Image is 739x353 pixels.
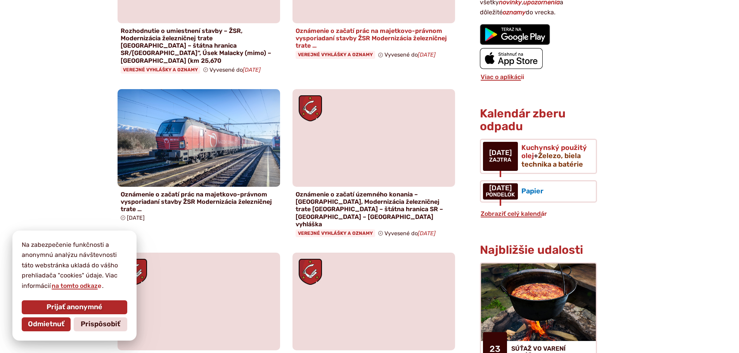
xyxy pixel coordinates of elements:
[28,320,64,329] span: Odmietnuť
[51,282,102,289] a: na tomto odkaze
[22,300,127,314] button: Prijať anonymné
[480,210,548,217] a: Zobraziť celý kalendár
[296,27,452,50] h4: Oznámenie o začatí prác na majetkovo-právnom vysporiadaní stavby ŽSR Modernizácia železničnej tra...
[296,51,375,59] span: Verejné vyhlášky a oznamy
[22,317,71,331] button: Odmietnuť
[121,66,200,74] span: Verejné vyhlášky a oznamy
[418,52,436,58] em: [DATE]
[209,67,261,73] span: Vyvesené do
[486,192,515,198] span: pondelok
[480,73,525,81] a: Viac o aplikácii
[384,230,436,237] span: Vyvesené do
[121,191,277,213] h4: Oznámenie o začatí prác na majetkovo-právnom vysporiadaní stavby ŽSR Modernizácia železničnej tra...
[489,157,512,163] span: Zajtra
[384,52,436,58] span: Vyvesené do
[480,48,543,69] img: Prejsť na mobilnú aplikáciu Sekule v App Store
[521,187,543,195] span: Papier
[292,89,455,240] a: Oznámenie o začatí územného konania – [GEOGRAPHIC_DATA], Modernizácia železničnej trate [GEOGRAPH...
[489,149,512,157] span: [DATE]
[480,139,597,174] a: Kuchynský použitý olej+Železo, biela technika a batérie [DATE] Zajtra
[296,229,375,237] span: Verejné vyhlášky a oznamy
[521,143,587,160] span: Kuchynský použitý olej
[486,184,515,192] span: [DATE]
[121,27,277,64] h4: Rozhodnutie o umiestnení stavby – ŽSR, Modernizácia železničnej trate [GEOGRAPHIC_DATA] – štátna ...
[127,215,145,221] span: [DATE]
[480,24,550,45] img: Prejsť na mobilnú aplikáciu Sekule v službe Google Play
[118,89,280,224] a: Oznámenie o začatí prác na majetkovo-právnom vysporiadaní stavby ŽSR Modernizácia železničnej tra...
[480,180,597,203] a: Papier [DATE] pondelok
[480,107,597,133] h3: Kalendár zberu odpadu
[243,67,261,73] em: [DATE]
[81,320,120,329] span: Prispôsobiť
[47,303,102,312] span: Prijať anonymné
[480,244,597,257] h3: Najbližšie udalosti
[418,230,436,237] em: [DATE]
[503,9,526,16] strong: oznamy
[74,317,127,331] button: Prispôsobiť
[521,152,583,169] span: Železo, biela technika a batérie
[296,191,452,228] h4: Oznámenie o začatí územného konania – [GEOGRAPHIC_DATA], Modernizácia železničnej trate [GEOGRAPH...
[22,240,127,291] p: Na zabezpečenie funkčnosti a anonymnú analýzu návštevnosti táto webstránka ukladá do vášho prehli...
[521,144,590,169] h3: +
